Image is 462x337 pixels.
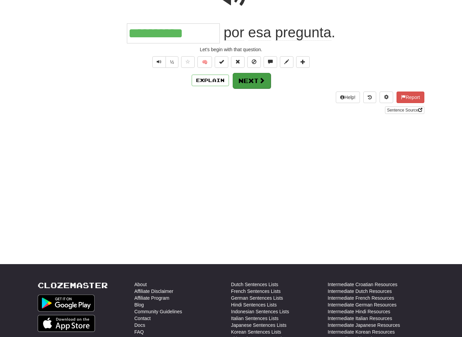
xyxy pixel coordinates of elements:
[233,73,271,88] button: Next
[181,56,195,68] button: Favorite sentence (alt+f)
[38,46,424,53] div: Let's begin with that question.
[264,56,277,68] button: Discuss sentence (alt+u)
[231,281,278,288] a: Dutch Sentences Lists
[134,288,173,295] a: Affiliate Disclaimer
[134,308,182,315] a: Community Guidelines
[328,288,392,295] a: Intermediate Dutch Resources
[275,24,331,41] span: pregunta
[231,308,289,315] a: Indonesian Sentences Lists
[296,56,310,68] button: Add to collection (alt+a)
[231,56,245,68] button: Reset to 0% Mastered (alt+r)
[197,56,212,68] button: 🧠
[231,329,281,335] a: Korean Sentences Lists
[231,288,281,295] a: French Sentences Lists
[328,315,392,322] a: Intermediate Italian Resources
[166,56,178,68] button: ½
[328,308,390,315] a: Intermediate Hindi Resources
[231,295,283,301] a: German Sentences Lists
[134,301,144,308] a: Blog
[220,24,335,41] span: .
[328,295,394,301] a: Intermediate French Resources
[215,56,228,68] button: Set this sentence to 100% Mastered (alt+m)
[38,281,108,290] a: Clozemaster
[328,322,400,329] a: Intermediate Japanese Resources
[247,56,261,68] button: Ignore sentence (alt+i)
[363,92,376,103] button: Round history (alt+y)
[134,295,169,301] a: Affiliate Program
[231,322,286,329] a: Japanese Sentences Lists
[192,75,229,86] button: Explain
[328,281,397,288] a: Intermediate Croatian Resources
[38,295,95,312] img: Get it on Google Play
[385,106,424,114] a: Sentence Source
[248,24,271,41] span: esa
[134,322,145,329] a: Docs
[224,24,244,41] span: por
[134,329,144,335] a: FAQ
[134,315,151,322] a: Contact
[336,92,360,103] button: Help!
[134,281,147,288] a: About
[152,56,166,68] button: Play sentence audio (ctl+space)
[38,315,95,332] img: Get it on App Store
[231,315,278,322] a: Italian Sentences Lists
[231,301,277,308] a: Hindi Sentences Lists
[328,301,397,308] a: Intermediate German Resources
[397,92,424,103] button: Report
[328,329,395,335] a: Intermediate Korean Resources
[151,56,178,68] div: Text-to-speech controls
[280,56,293,68] button: Edit sentence (alt+d)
